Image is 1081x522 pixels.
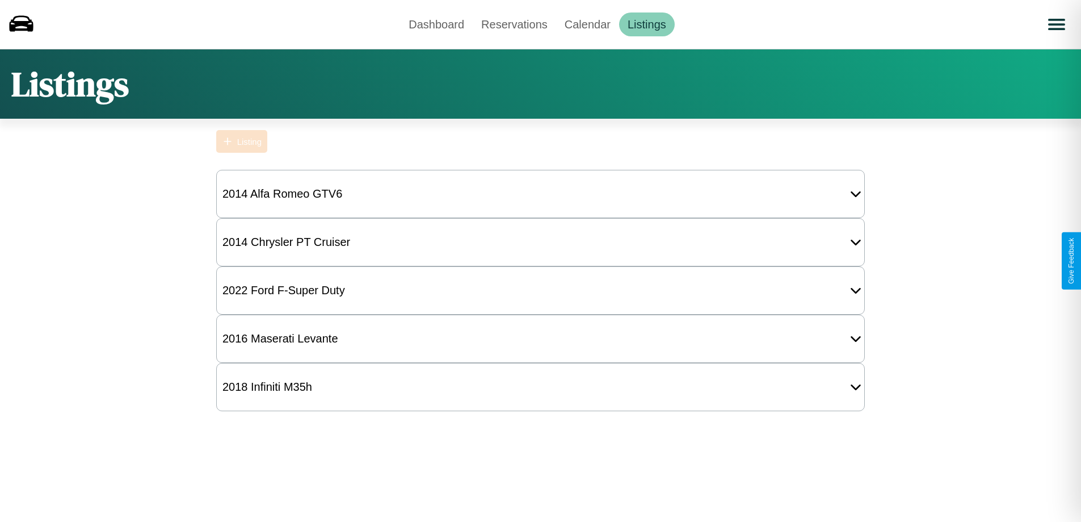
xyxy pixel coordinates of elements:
div: 2016 Maserati Levante [217,327,344,351]
a: Dashboard [400,12,473,36]
div: Listing [237,137,262,147]
div: 2018 Infiniti M35h [217,375,318,399]
div: 2014 Chrysler PT Cruiser [217,230,356,254]
div: Give Feedback [1067,238,1075,284]
a: Calendar [556,12,619,36]
button: Open menu [1041,9,1072,40]
button: Listing [216,130,267,153]
div: 2022 Ford F-Super Duty [217,278,351,303]
div: 2014 Alfa Romeo GTV6 [217,182,348,206]
a: Reservations [473,12,556,36]
h1: Listings [11,61,129,107]
a: Listings [619,12,675,36]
